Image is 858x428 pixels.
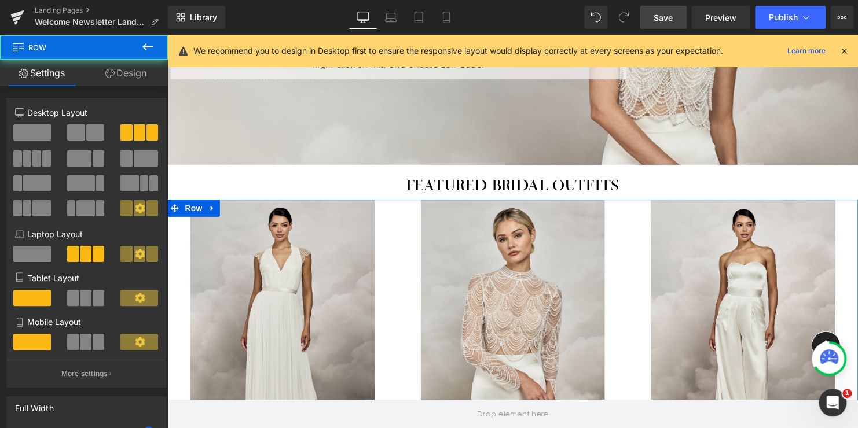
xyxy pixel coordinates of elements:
i: stay up to date with all the latest news [151,5,318,16]
p: More settings [61,368,108,379]
button: More settings [7,360,166,387]
span: Welcome Newsletter Landing Page ([DATE]) [35,17,146,27]
a: Learn more [783,44,830,58]
button: Publish [755,6,826,29]
a: Landing Pages [35,6,168,15]
button: Redo [612,6,635,29]
p: Mobile Layout [15,316,157,328]
span: Save [654,12,673,24]
a: Laptop [377,6,405,29]
button: Undo [584,6,607,29]
a: Preview [691,6,750,29]
p: We recommend you to design in Desktop first to ensure the responsive layout would display correct... [193,45,723,57]
a: Design [84,60,168,86]
a: Desktop [349,6,377,29]
a: Expand / Collapse [38,167,53,185]
span: 1 [842,389,852,398]
p: Laptop Layout [15,228,157,240]
h1: Featured bridal outfits [12,143,689,161]
span: Row [15,167,38,185]
a: Tablet [405,6,432,29]
span: Library [190,12,217,23]
button: More [830,6,853,29]
span: Publish [769,13,798,22]
p: Desktop Layout [15,106,157,119]
a: Mobile [432,6,460,29]
p: Tablet Layout [15,272,157,284]
div: Full Width [15,397,54,413]
span: Row [12,35,127,60]
span: Preview [705,12,736,24]
a: New Library [168,6,225,29]
iframe: Intercom live chat [819,389,846,416]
